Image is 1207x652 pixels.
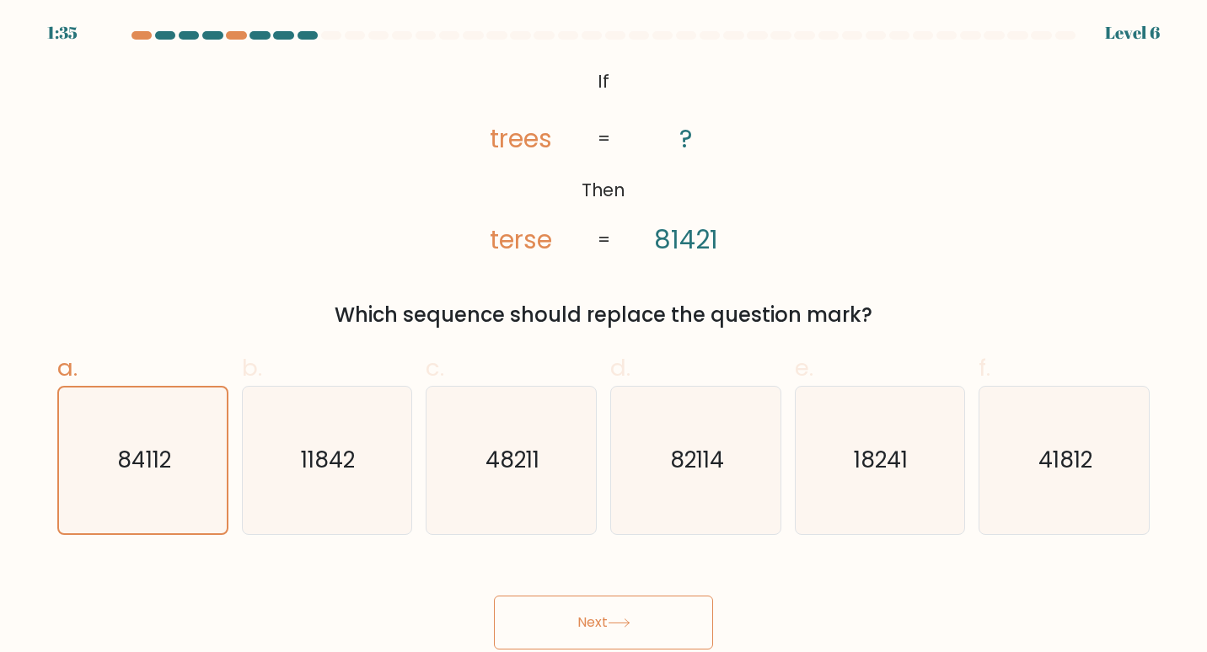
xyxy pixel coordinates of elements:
tspan: 81421 [654,222,718,259]
tspan: Then [581,179,625,203]
svg: @import url('[URL][DOMAIN_NAME]); [445,64,763,259]
div: 1:35 [47,20,78,45]
tspan: ? [679,120,692,157]
text: 18241 [855,444,909,475]
span: a. [57,351,78,384]
text: 84112 [117,445,171,475]
text: 82114 [670,444,724,475]
tspan: = [597,126,609,151]
tspan: = [597,228,609,253]
div: Level 6 [1105,20,1160,45]
tspan: trees [490,120,552,157]
text: 11842 [302,444,356,475]
span: b. [242,351,262,384]
button: Next [494,596,713,649]
span: e. [795,351,813,384]
span: d. [610,351,630,384]
text: 48211 [485,444,539,475]
tspan: If [598,69,609,94]
div: Which sequence should replace the question mark? [67,300,1140,330]
text: 41812 [1038,444,1092,475]
tspan: terse [490,222,552,258]
span: c. [426,351,444,384]
span: f. [979,351,990,384]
